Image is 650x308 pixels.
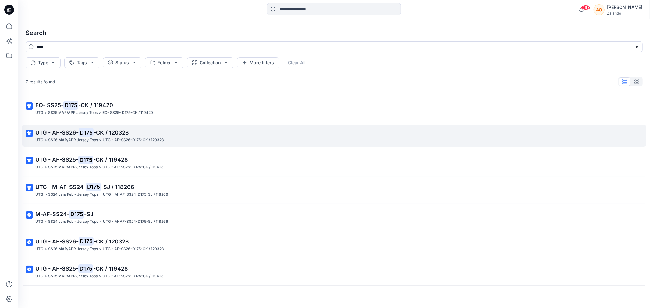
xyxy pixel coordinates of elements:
p: EO- SS25- D175-CK / 119420 [102,110,153,116]
span: EO- SS25- [35,102,63,108]
button: Tags [64,57,99,68]
p: > [99,137,101,143]
span: -SJ [84,211,93,217]
p: UTG - M-AF-SS24-D175-SJ / 118266 [103,191,168,198]
p: SS26 MAR/APR Jersey Tops [48,246,98,252]
mark: D175 [79,128,94,137]
p: > [44,164,47,170]
a: UTG - AF-SS26-D175-CK / 120328UTG>SS26 MAR/APR Jersey Tops>UTG - AF-SS26-D175-CK / 120328 [22,125,646,147]
span: UTG - AF-SS25- [35,156,78,163]
a: UTG - AF-SS26-D175-CK / 120328UTG>SS26 MAR/APR Jersey Tops>UTG - AF-SS26-D175-CK / 120328 [22,234,646,256]
p: > [99,219,102,225]
a: M-AF-SS24-D175-SJUTG>SS24 Jan/ Feb - Jersey Tops>UTG - M-AF-SS24-D175-SJ / 118266 [22,206,646,229]
p: UTG [35,219,43,225]
p: 7 results found [26,79,55,85]
span: -SJ / 118266 [101,184,134,190]
mark: D175 [78,264,93,273]
p: UTG - AF-SS25- D175-CK / 119428 [102,273,164,279]
a: UTG - M-AF-SS24-D175-SJ / 118266UTG>SS24 Jan/ Feb - Jersey Tops>UTG - M-AF-SS24-D175-SJ / 118266 [22,179,646,201]
div: [PERSON_NAME] [607,4,642,11]
a: UTG - AF-SS25-D175-CK / 119428UTG>SS25 MAR/APR Jersey Tops>UTG - AF-SS25- D175-CK / 119428 [22,261,646,283]
span: -CK / 119420 [78,102,113,108]
p: UTG [35,246,43,252]
p: > [44,273,47,279]
p: > [99,110,101,116]
mark: D175 [79,237,94,246]
div: AO [594,4,605,15]
p: > [44,137,47,143]
p: UTG [35,137,43,143]
p: UTG [35,273,43,279]
button: Status [103,57,141,68]
span: UTG - AF-SS26- [35,129,79,136]
a: EO- SS25-D175-CK / 119420UTG>SS25 MAR/APR Jersey Tops>EO- SS25- D175-CK / 119420 [22,97,646,120]
div: Zalando [607,11,642,16]
p: UTG - AF-SS26-D175-CK / 120328 [103,246,164,252]
p: > [99,191,102,198]
span: -CK / 120328 [94,238,129,245]
span: -CK / 119428 [93,156,128,163]
p: SS24 Jan/ Feb - Jersey Tops [48,219,98,225]
button: More filters [237,57,279,68]
span: UTG - AF-SS25- [35,265,78,272]
p: > [99,246,101,252]
span: UTG - AF-SS26- [35,238,79,245]
mark: D175 [63,101,78,109]
p: UTG - M-AF-SS24-D175-SJ / 118266 [103,219,168,225]
mark: D175 [78,156,93,164]
span: 99+ [581,5,590,10]
p: > [44,110,47,116]
p: SS25 MAR/APR Jersey Tops [48,273,98,279]
button: Collection [187,57,233,68]
span: -CK / 120328 [94,129,129,136]
p: > [99,164,101,170]
span: -CK / 119428 [93,265,128,272]
p: > [44,246,47,252]
p: SS25 MAR/APR Jersey Tops [48,110,98,116]
button: Type [26,57,61,68]
span: UTG - M-AF-SS24- [35,184,86,190]
p: UTG [35,110,43,116]
mark: D175 [69,210,84,219]
p: UTG - AF-SS25- D175-CK / 119428 [102,164,164,170]
span: M-AF-SS24- [35,211,69,217]
p: > [99,273,101,279]
p: > [44,219,47,225]
p: SS24 Jan/ Feb - Jersey Tops [48,191,98,198]
p: UTG [35,191,43,198]
p: UTG - AF-SS26-D175-CK / 120328 [103,137,164,143]
h4: Search [21,24,648,41]
p: > [44,191,47,198]
mark: D175 [86,183,101,191]
a: UTG - AF-SS25-D175-CK / 119428UTG>SS25 MAR/APR Jersey Tops>UTG - AF-SS25- D175-CK / 119428 [22,152,646,174]
p: UTG [35,164,43,170]
p: SS26 MAR/APR Jersey Tops [48,137,98,143]
button: Folder [145,57,183,68]
p: SS25 MAR/APR Jersey Tops [48,164,98,170]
